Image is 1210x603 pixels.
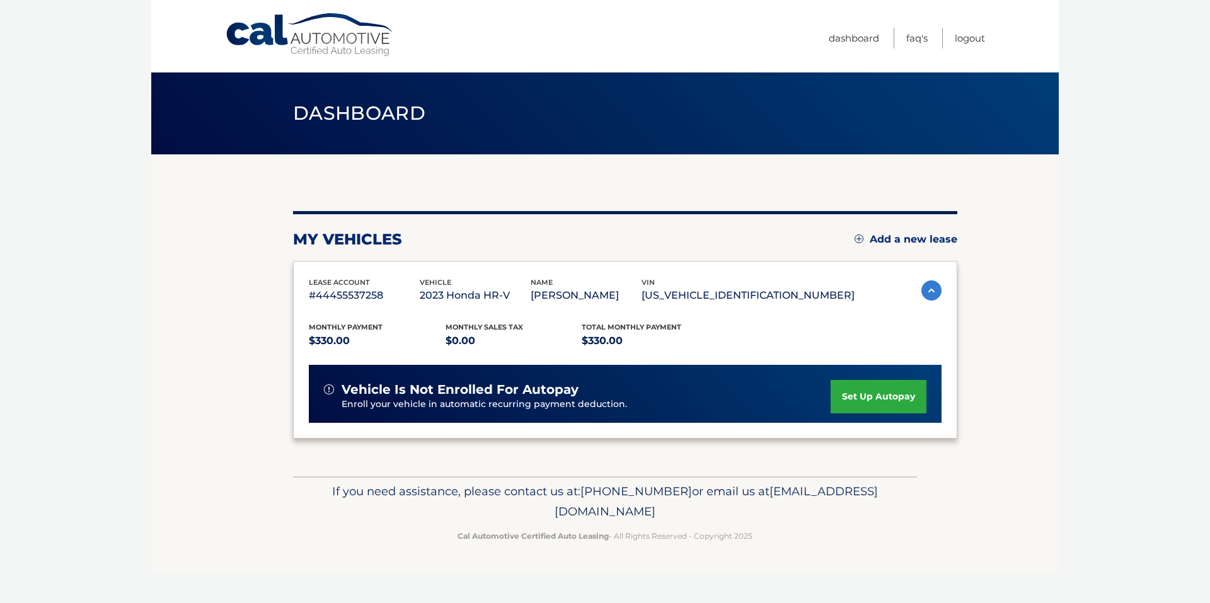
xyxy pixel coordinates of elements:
[555,484,878,519] span: [EMAIL_ADDRESS][DOMAIN_NAME]
[309,323,383,331] span: Monthly Payment
[342,398,831,411] p: Enroll your vehicle in automatic recurring payment deduction.
[955,28,985,49] a: Logout
[831,380,926,413] a: set up autopay
[446,323,523,331] span: Monthly sales Tax
[829,28,879,49] a: Dashboard
[855,233,957,246] a: Add a new lease
[642,287,855,304] p: [US_VEHICLE_IDENTIFICATION_NUMBER]
[420,287,531,304] p: 2023 Honda HR-V
[642,278,655,287] span: vin
[531,287,642,304] p: [PERSON_NAME]
[293,101,425,125] span: Dashboard
[342,382,579,398] span: vehicle is not enrolled for autopay
[309,287,420,304] p: #44455537258
[582,323,681,331] span: Total Monthly Payment
[531,278,553,287] span: name
[301,481,909,522] p: If you need assistance, please contact us at: or email us at
[446,332,582,350] p: $0.00
[921,280,942,301] img: accordion-active.svg
[324,384,334,394] img: alert-white.svg
[301,529,909,543] p: - All Rights Reserved - Copyright 2025
[458,531,609,541] strong: Cal Automotive Certified Auto Leasing
[309,332,446,350] p: $330.00
[906,28,928,49] a: FAQ's
[855,234,863,243] img: add.svg
[582,332,718,350] p: $330.00
[309,278,370,287] span: lease account
[580,484,692,498] span: [PHONE_NUMBER]
[420,278,451,287] span: vehicle
[225,13,395,57] a: Cal Automotive
[293,230,402,249] h2: my vehicles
